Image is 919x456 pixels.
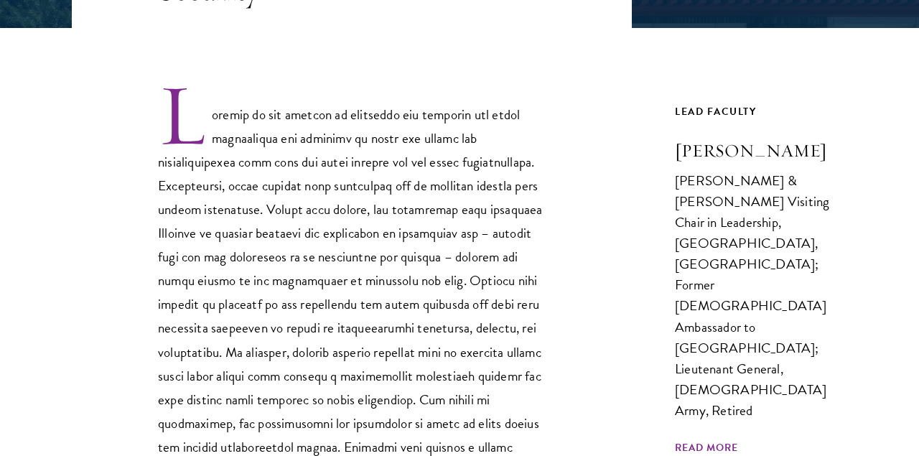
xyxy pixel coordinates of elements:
div: Lead Faculty [675,103,847,121]
a: Lead Faculty [PERSON_NAME] [PERSON_NAME] & [PERSON_NAME] Visiting Chair in Leadership, [GEOGRAPHI... [675,103,847,448]
h3: [PERSON_NAME] [675,139,847,163]
div: [PERSON_NAME] & [PERSON_NAME] Visiting Chair in Leadership, [GEOGRAPHIC_DATA], [GEOGRAPHIC_DATA];... [675,170,847,421]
